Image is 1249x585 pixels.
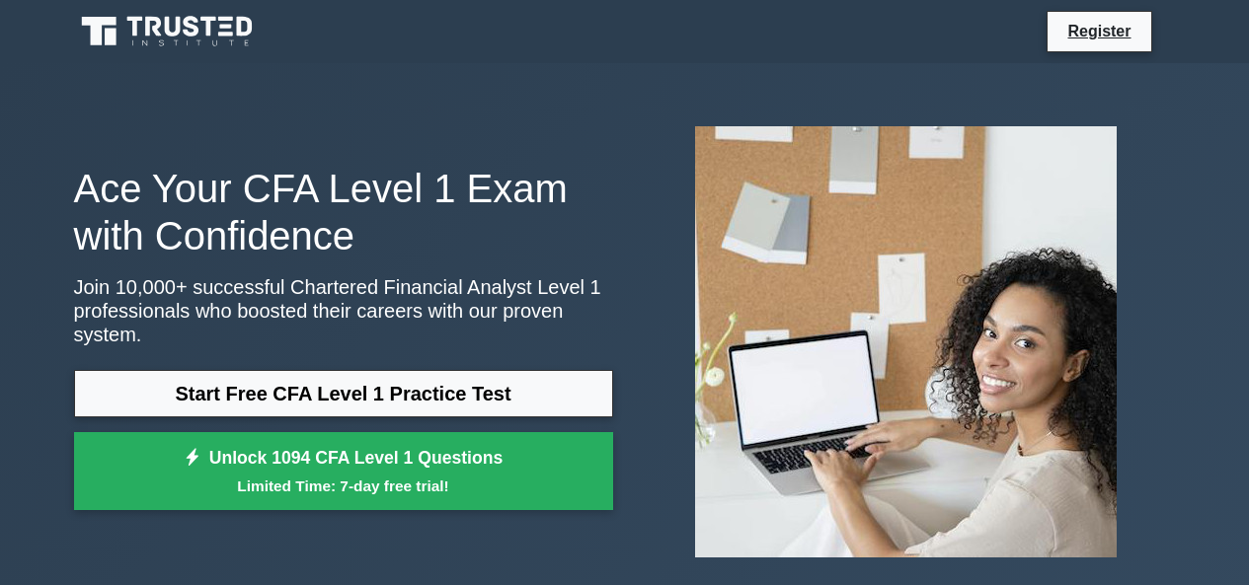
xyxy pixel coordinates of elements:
[99,475,588,497] small: Limited Time: 7-day free trial!
[74,370,613,417] a: Start Free CFA Level 1 Practice Test
[74,432,613,511] a: Unlock 1094 CFA Level 1 QuestionsLimited Time: 7-day free trial!
[74,275,613,346] p: Join 10,000+ successful Chartered Financial Analyst Level 1 professionals who boosted their caree...
[1055,19,1142,43] a: Register
[74,165,613,259] h1: Ace Your CFA Level 1 Exam with Confidence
